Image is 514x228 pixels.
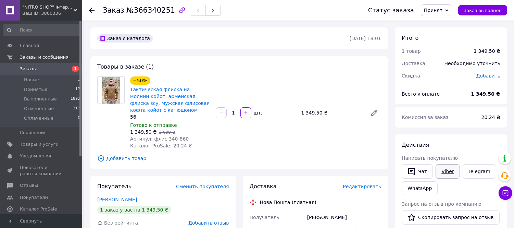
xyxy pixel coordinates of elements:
[402,91,440,97] span: Всего к оплате
[130,113,210,120] div: 56
[130,143,192,148] span: Каталог ProSale: 20.24 ₴
[402,73,420,79] span: Скидка
[72,66,79,72] span: 1
[20,153,51,159] span: Уведомления
[130,122,177,128] span: Готово к отправке
[258,199,318,206] div: Нова Пошта (платная)
[130,76,150,85] div: −50%
[471,91,500,97] b: 1 349.50 ₴
[350,36,381,41] time: [DATE] 18:01
[367,106,381,120] a: Редактировать
[436,164,460,179] a: Viber
[402,35,418,41] span: Итого
[73,106,80,112] span: 313
[159,130,175,135] span: 2 699 ₴
[458,5,507,15] button: Заказ выполнен
[188,220,229,226] span: Добавить отзыв
[20,165,63,177] span: Показатели работы компании
[97,34,153,43] div: Заказ с каталога
[402,164,433,179] button: Чат
[20,206,57,212] span: Каталог ProSale
[306,211,383,224] div: [PERSON_NAME]
[368,7,414,14] div: Статус заказа
[103,6,124,14] span: Заказ
[474,48,500,55] div: 1 349.50 ₴
[78,77,80,83] span: 1
[20,43,39,49] span: Главная
[250,183,277,190] span: Доставка
[130,129,157,135] span: 1 349,50 ₴
[97,183,131,190] span: Покупатель
[343,184,381,189] span: Редактировать
[402,181,438,195] a: WhatsApp
[130,87,210,113] a: Тактическая флиска на молнии койот, армейская флиска зсу, мужская флисовая кофта койот с капюшоном
[440,56,504,71] div: Необходимо уточнить
[476,73,500,79] span: Добавить
[424,8,442,13] span: Принят
[102,77,120,104] img: Тактическая флиска на молнии койот, армейская флиска зсу, мужская флисовая кофта койот с капюшоном
[75,86,80,93] span: 17
[89,7,95,14] div: Вернуться назад
[481,115,500,120] span: 20.24 ₴
[20,66,37,72] span: Заказы
[71,96,80,102] span: 1892
[402,115,449,120] span: Комиссия за заказ
[464,8,502,13] span: Заказ выполнен
[252,109,263,116] div: шт.
[402,210,500,225] button: Скопировать запрос на отзыв
[20,194,48,201] span: Покупатели
[20,182,38,189] span: Отзывы
[126,6,175,14] span: №366340251
[24,77,39,83] span: Новые
[97,197,137,202] a: [PERSON_NAME]
[22,10,82,16] div: Ваш ID: 3800336
[402,48,421,54] span: 1 товар
[499,186,512,200] button: Чат с покупателем
[20,130,47,136] span: Сообщения
[130,136,189,142] span: Артикул: флис 340-860
[176,184,229,189] span: Сменить покупателя
[298,108,365,118] div: 1 349.50 ₴
[24,115,53,121] span: Оплаченные
[402,155,458,161] span: Написать покупателю
[24,86,48,93] span: Принятые
[402,61,425,66] span: Доставка
[402,201,481,207] span: Запрос на отзыв про компанию
[20,141,59,147] span: Товары и услуги
[78,115,80,121] span: 0
[20,54,68,60] span: Заказы и сообщения
[104,220,138,226] span: Без рейтинга
[97,155,381,162] span: Добавить товар
[97,206,171,214] div: 1 заказ у вас на 1 349,50 ₴
[22,4,74,10] span: "NITRO SHOP" Інтернет магазин
[3,24,81,36] input: Поиск
[97,63,154,70] span: Товары в заказе (1)
[24,106,54,112] span: Отмененные
[402,142,429,148] span: Действия
[24,96,57,102] span: Выполненные
[250,215,279,220] span: Получатель
[463,164,496,179] a: Telegram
